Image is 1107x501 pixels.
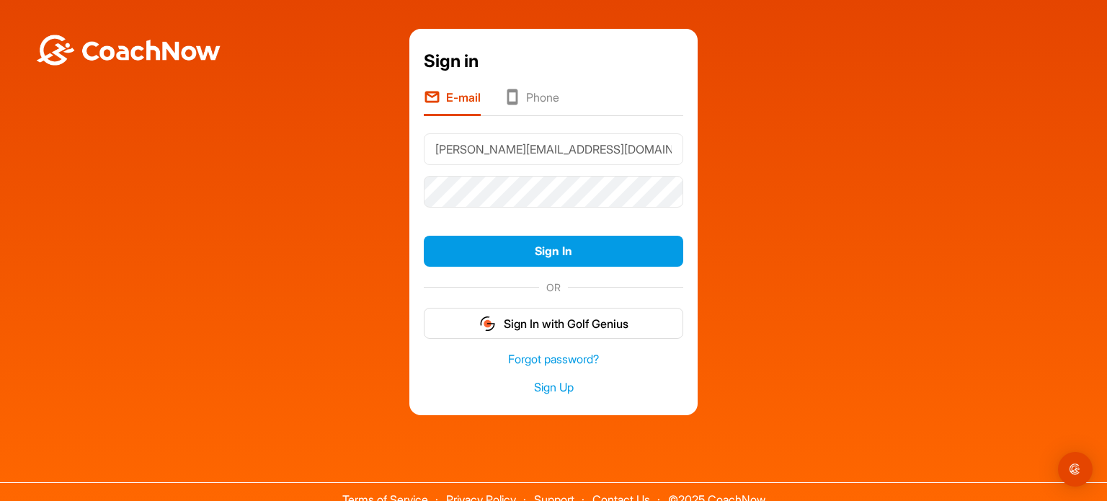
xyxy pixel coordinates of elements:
button: Sign In with Golf Genius [424,308,683,339]
a: Sign Up [424,379,683,396]
img: gg_logo [479,315,497,332]
div: Open Intercom Messenger [1058,452,1093,487]
span: OR [539,280,568,295]
img: BwLJSsUCoWCh5upNqxVrqldRgqLPVwmV24tXu5FoVAoFEpwwqQ3VIfuoInZCoVCoTD4vwADAC3ZFMkVEQFDAAAAAElFTkSuQmCC [35,35,222,66]
button: Sign In [424,236,683,267]
li: Phone [504,89,559,116]
li: E-mail [424,89,481,116]
div: Sign in [424,48,683,74]
a: Forgot password? [424,351,683,368]
input: E-mail [424,133,683,165]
